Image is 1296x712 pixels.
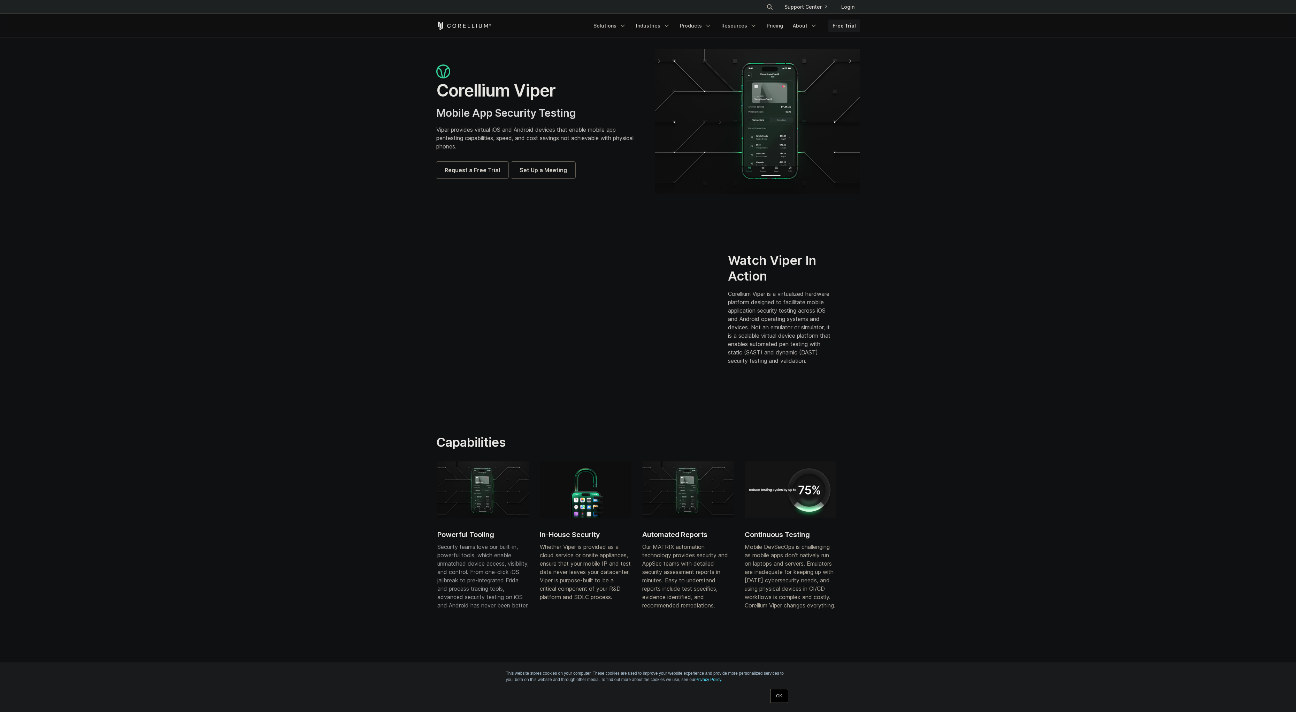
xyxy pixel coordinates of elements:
span: Request a Free Trial [445,166,500,174]
h2: In-House Security [540,529,631,540]
a: Free Trial [828,20,860,32]
p: Corellium Viper is a virtualized hardware platform designed to facilitate mobile application secu... [728,290,834,365]
h2: Powerful Tooling [437,529,529,540]
img: inhouse-security [540,461,631,518]
img: powerful_tooling [642,461,734,518]
div: Navigation Menu [758,1,860,13]
span: Security teams love our built-in, powerful tools, which enable unmatched device access, visibilit... [437,543,529,609]
h1: Corellium Viper [436,80,641,101]
h2: Automated Reports [642,529,734,540]
a: Industries [632,20,674,32]
h2: Capabilities [436,435,714,450]
div: Our MATRIX automation technology provides security and AppSec teams with detailed security assess... [642,543,734,610]
a: About [789,20,821,32]
a: Corellium Home [436,22,492,30]
a: Support Center [779,1,833,13]
img: automated-testing-1 [745,461,836,518]
p: Viper provides virtual iOS and Android devices that enable mobile app pentesting capabilities, sp... [436,125,641,151]
a: Solutions [589,20,630,32]
a: Set Up a Meeting [511,162,575,178]
a: Resources [717,20,761,32]
a: OK [770,689,788,703]
a: Products [676,20,716,32]
a: Login [836,1,860,13]
img: viper_icon_large [436,64,450,79]
span: Mobile App Security Testing [436,107,576,119]
img: viper_hero [655,49,860,194]
h2: Watch Viper In Action [728,253,834,284]
a: Request a Free Trial [436,162,508,178]
span: Set Up a Meeting [520,166,567,174]
a: Privacy Policy. [696,677,722,682]
div: Whether Viper is provided as a cloud service or onsite appliances, ensure that your mobile IP and... [540,543,631,601]
div: Mobile DevSecOps is challenging as mobile apps don't natively run on laptops and servers. Emulato... [745,543,836,610]
p: This website stores cookies on your computer. These cookies are used to improve your website expe... [506,670,790,683]
button: Search [764,1,776,13]
a: Pricing [762,20,787,32]
img: powerful_tooling [437,461,529,518]
h2: Continuous Testing [745,529,836,540]
div: Navigation Menu [589,20,860,32]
